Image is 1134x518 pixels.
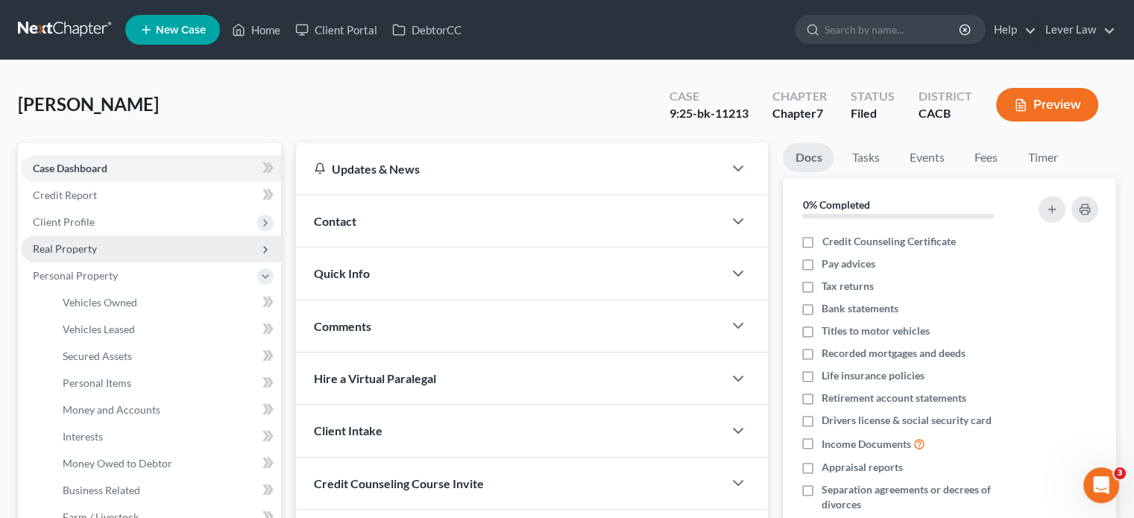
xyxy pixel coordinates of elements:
div: Updates & News [314,161,705,177]
span: Client Profile [33,215,95,228]
span: Credit Counseling Course Invite [314,476,484,490]
span: Recorded mortgages and deeds [822,346,966,361]
span: Personal Items [63,376,131,389]
a: Docs [783,143,834,172]
a: Money Owed to Debtor [51,450,281,477]
span: Contact [314,214,356,228]
a: Vehicles Owned [51,289,281,316]
span: Business Related [63,484,140,496]
a: Timer [1015,143,1069,172]
span: 7 [816,106,823,120]
div: Chapter [772,88,827,105]
strong: 0% Completed [802,198,869,211]
a: Client Portal [288,16,385,43]
span: Real Property [33,242,97,255]
div: CACB [919,105,972,122]
span: Money Owed to Debtor [63,457,172,470]
span: Income Documents [822,437,911,452]
span: Vehicles Leased [63,323,135,335]
a: Home [224,16,288,43]
a: Credit Report [21,182,281,209]
a: Interests [51,423,281,450]
a: Fees [962,143,1009,172]
span: Personal Property [33,269,118,282]
div: Filed [851,105,895,122]
span: Credit Counseling Certificate [822,234,955,249]
button: Preview [996,88,1098,121]
span: Quick Info [314,266,370,280]
span: Tax returns [822,279,874,294]
span: [PERSON_NAME] [18,93,159,115]
span: Money and Accounts [63,403,160,416]
span: Separation agreements or decrees of divorces [822,482,1020,512]
span: Case Dashboard [33,162,107,174]
span: Client Intake [314,423,382,438]
span: Bank statements [822,301,898,316]
div: Status [851,88,895,105]
span: New Case [156,25,206,36]
a: Vehicles Leased [51,316,281,343]
a: DebtorCC [385,16,469,43]
span: Credit Report [33,189,97,201]
a: Money and Accounts [51,397,281,423]
a: Help [986,16,1036,43]
a: Lever Law [1038,16,1115,43]
a: Events [897,143,956,172]
div: 9:25-bk-11213 [670,105,749,122]
span: Interests [63,430,103,443]
a: Business Related [51,477,281,504]
span: Pay advices [822,256,875,271]
span: Retirement account statements [822,391,966,405]
span: Vehicles Owned [63,296,137,309]
a: Tasks [840,143,891,172]
span: Hire a Virtual Paralegal [314,371,436,385]
a: Secured Assets [51,343,281,370]
span: Drivers license & social security card [822,413,992,428]
span: Life insurance policies [822,368,924,383]
iframe: Intercom live chat [1083,467,1119,503]
span: Secured Assets [63,350,132,362]
span: Comments [314,319,371,333]
a: Personal Items [51,370,281,397]
span: Titles to motor vehicles [822,323,930,338]
a: Case Dashboard [21,155,281,182]
input: Search by name... [825,16,961,43]
span: 3 [1114,467,1126,479]
span: Appraisal reports [822,460,903,475]
div: District [919,88,972,105]
div: Case [670,88,749,105]
div: Chapter [772,105,827,122]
